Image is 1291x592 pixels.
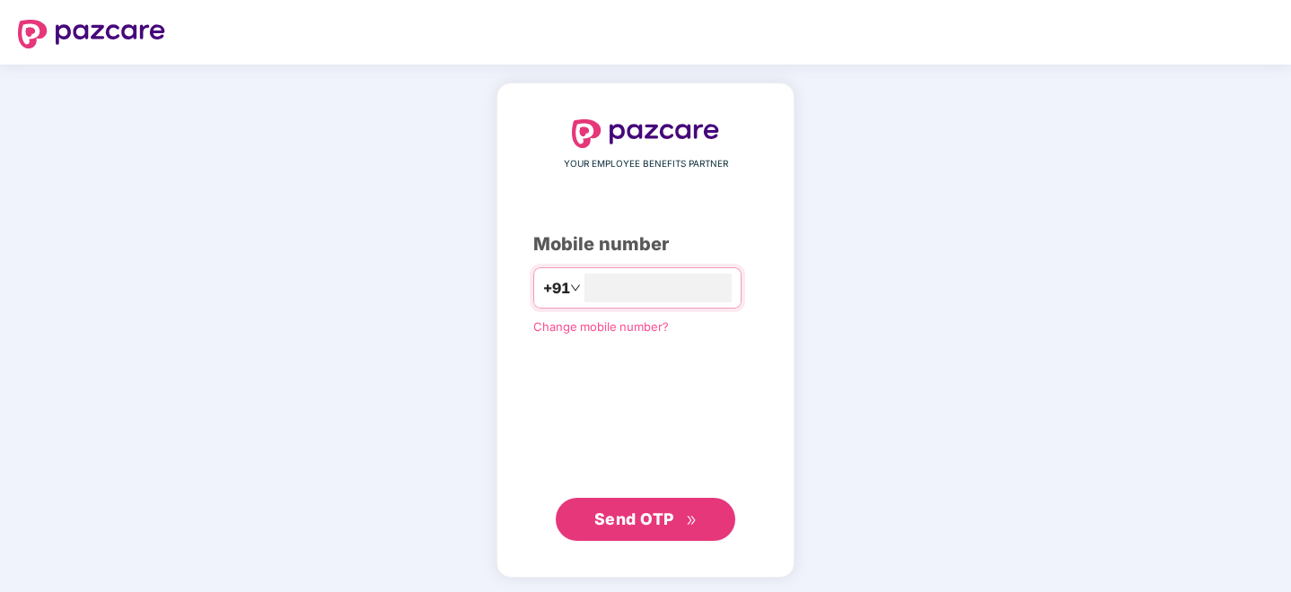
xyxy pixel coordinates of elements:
a: Change mobile number? [533,319,669,334]
img: logo [18,20,165,48]
div: Mobile number [533,231,758,258]
span: +91 [543,277,570,300]
img: logo [572,119,719,148]
span: double-right [686,515,698,527]
span: Send OTP [594,509,674,528]
button: Send OTPdouble-right [556,498,735,541]
span: down [570,283,581,293]
span: YOUR EMPLOYEE BENEFITS PARTNER [564,157,728,171]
